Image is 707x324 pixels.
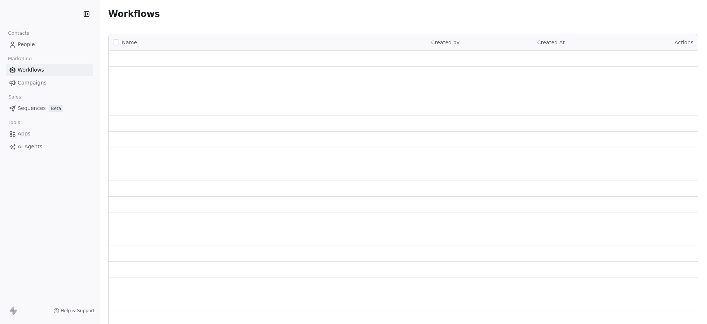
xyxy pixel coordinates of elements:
a: Help & Support [53,308,95,314]
span: Help & Support [61,308,95,314]
span: Sequences [18,104,46,112]
span: People [18,41,35,48]
a: Apps [6,128,93,140]
span: Sales [5,92,24,103]
span: Tools [5,117,23,128]
a: AI Agents [6,141,93,153]
span: Beta [49,105,63,112]
a: Campaigns [6,77,93,89]
span: Campaigns [18,79,46,87]
span: Created At [537,39,565,45]
span: Contacts [5,28,32,39]
span: AI Agents [18,143,42,151]
a: SequencesBeta [6,102,93,114]
span: Created by [431,39,460,45]
span: Marketing [5,53,35,64]
a: People [6,38,93,51]
a: Workflows [6,64,93,76]
span: Apps [18,130,31,138]
span: Actions [675,39,693,45]
span: Workflows [18,66,44,74]
span: Workflows [108,9,160,19]
span: Name [122,39,137,46]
